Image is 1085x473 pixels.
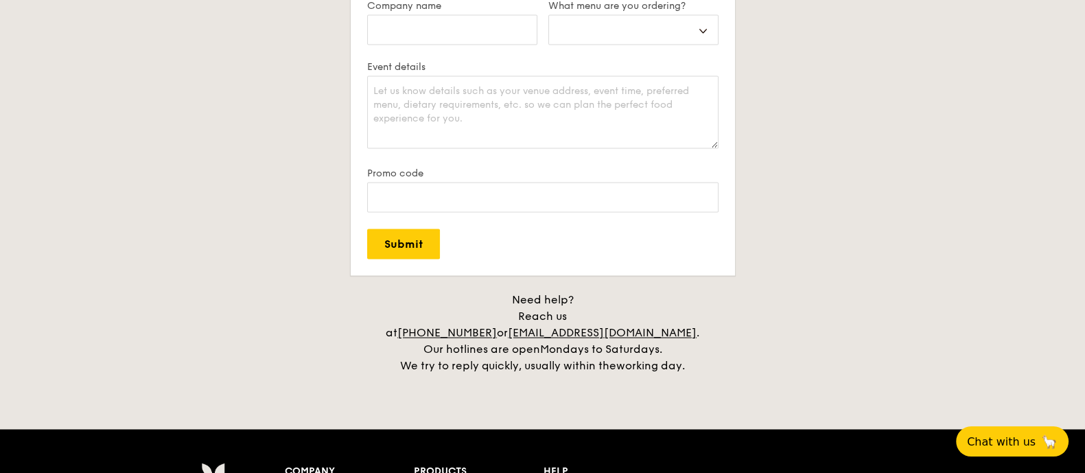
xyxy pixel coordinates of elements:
span: working day. [616,359,685,372]
span: Mondays to Saturdays. [540,343,662,356]
a: [EMAIL_ADDRESS][DOMAIN_NAME] [508,326,697,339]
label: Promo code [367,168,719,179]
span: 🦙 [1041,434,1058,450]
div: Need help? Reach us at or . Our hotlines are open We try to reply quickly, usually within the [371,292,714,374]
textarea: Let us know details such as your venue address, event time, preferred menu, dietary requirements,... [367,76,719,148]
label: Event details [367,61,719,73]
button: Chat with us🦙 [956,426,1069,457]
a: [PHONE_NUMBER] [397,326,497,339]
span: Chat with us [967,435,1036,448]
input: Submit [367,229,440,259]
